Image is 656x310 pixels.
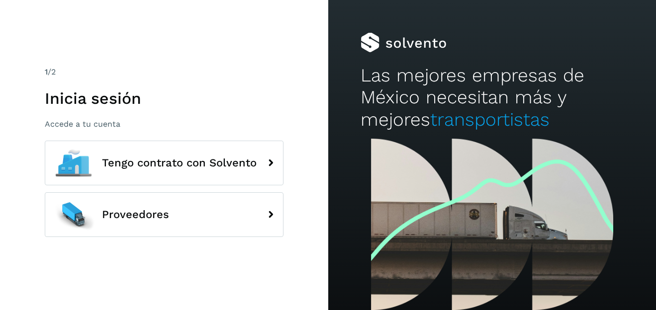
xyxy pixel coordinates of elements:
[45,89,283,108] h1: Inicia sesión
[45,67,48,77] span: 1
[45,141,283,185] button: Tengo contrato con Solvento
[45,192,283,237] button: Proveedores
[102,209,169,221] span: Proveedores
[430,109,550,130] span: transportistas
[361,65,623,131] h2: Las mejores empresas de México necesitan más y mejores
[102,157,257,169] span: Tengo contrato con Solvento
[45,66,283,78] div: /2
[45,119,283,129] p: Accede a tu cuenta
